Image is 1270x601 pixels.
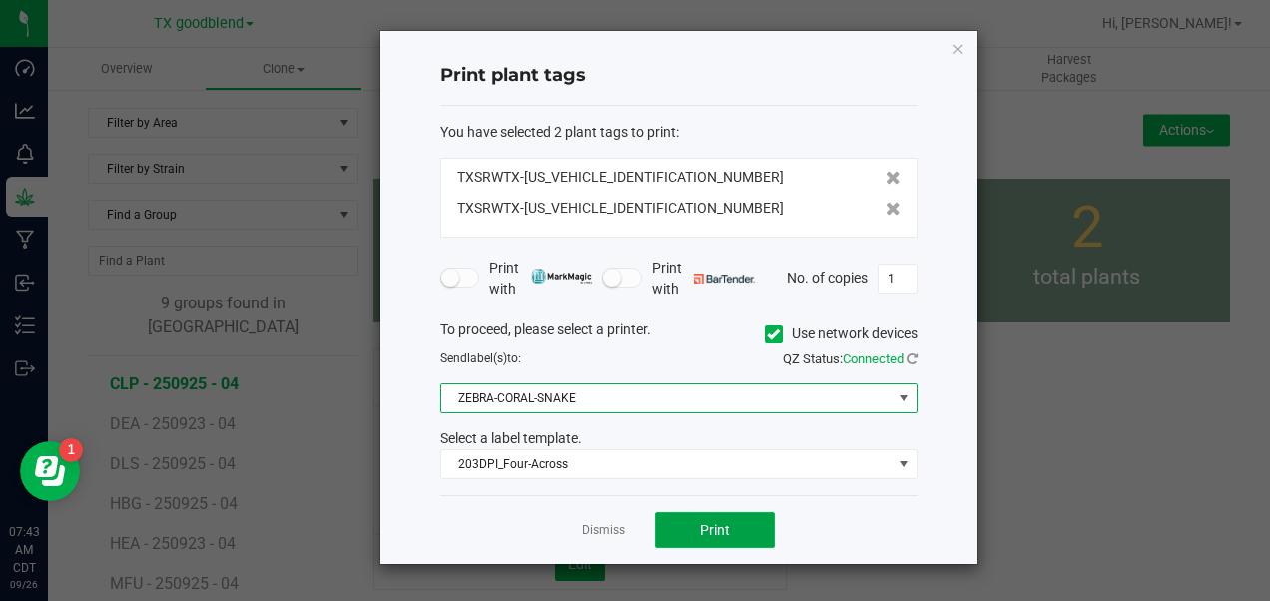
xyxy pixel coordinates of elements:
[655,512,775,548] button: Print
[425,319,933,349] div: To proceed, please select a printer.
[441,450,892,478] span: 203DPI_Four-Across
[457,167,784,188] span: TXSRWTX-[US_VEHICLE_IDENTIFICATION_NUMBER]
[20,441,80,501] iframe: Resource center
[843,351,904,366] span: Connected
[531,269,592,284] img: mark_magic_cybra.png
[694,274,755,284] img: bartender.png
[765,323,918,344] label: Use network devices
[457,198,784,219] span: TXSRWTX-[US_VEHICLE_IDENTIFICATION_NUMBER]
[783,351,918,366] span: QZ Status:
[700,522,730,538] span: Print
[440,351,521,365] span: Send to:
[489,258,592,300] span: Print with
[652,258,755,300] span: Print with
[787,269,868,285] span: No. of copies
[425,428,933,449] div: Select a label template.
[440,122,918,143] div: :
[59,438,83,462] iframe: Resource center unread badge
[441,384,892,412] span: ZEBRA-CORAL-SNAKE
[467,351,507,365] span: label(s)
[440,63,918,89] h4: Print plant tags
[582,522,625,539] a: Dismiss
[440,124,676,140] span: You have selected 2 plant tags to print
